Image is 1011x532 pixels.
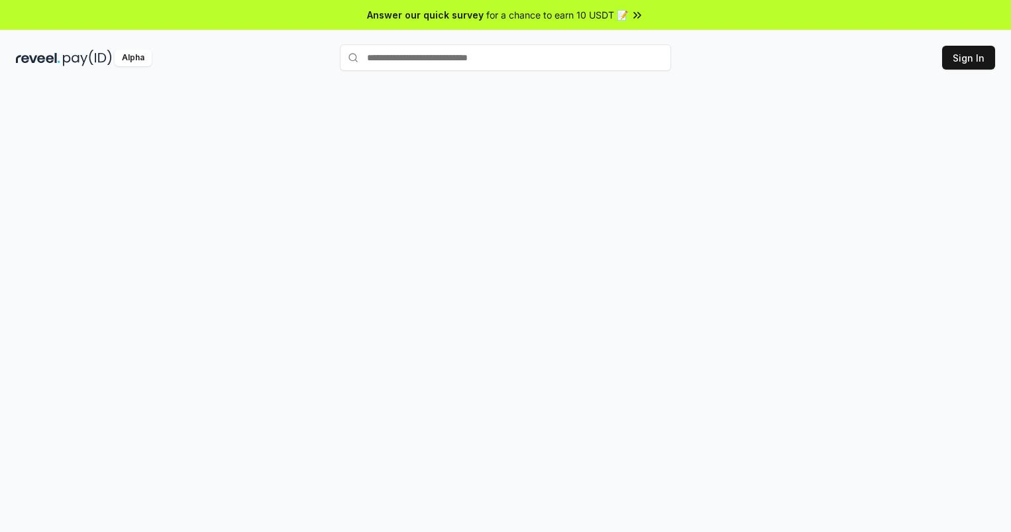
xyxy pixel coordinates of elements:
img: pay_id [63,50,112,66]
span: for a chance to earn 10 USDT 📝 [486,8,628,22]
div: Alpha [115,50,152,66]
button: Sign In [942,46,995,70]
span: Answer our quick survey [367,8,484,22]
img: reveel_dark [16,50,60,66]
